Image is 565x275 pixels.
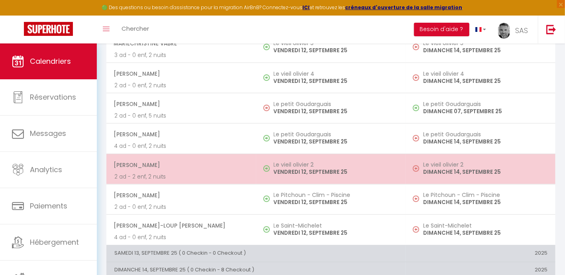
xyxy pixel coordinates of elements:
th: 2025 [406,246,555,261]
span: [PERSON_NAME] [114,157,248,173]
span: Calendriers [30,56,71,66]
h5: Le vieil olivier 2 [423,161,547,168]
span: [PERSON_NAME] [114,127,248,142]
span: Paiements [30,201,67,211]
a: ICI [303,4,310,11]
h5: Le Saint-Michelet [423,222,547,229]
img: NO IMAGE [413,105,419,111]
a: créneaux d'ouverture de la salle migration [345,4,463,11]
p: 2 ad - 0 enf, 2 nuits [114,203,248,211]
span: Hébergement [30,237,79,247]
span: Réservations [30,92,76,102]
img: NO IMAGE [413,226,419,233]
p: 4 ad - 0 enf, 2 nuits [114,233,248,242]
h5: Le vieil olivier 2 [274,161,398,168]
img: logout [546,24,556,34]
button: Besoin d'aide ? [414,23,469,36]
img: NO IMAGE [413,75,419,81]
p: DIMANCHE 14, SEPTEMBRE 25 [423,77,547,85]
p: DIMANCHE 14, SEPTEMBRE 25 [423,229,547,237]
span: [PERSON_NAME] [114,96,248,112]
span: Analytics [30,165,62,175]
h5: Le vieil olivier 4 [274,71,398,77]
p: VENDREDI 12, SEPTEMBRE 25 [274,229,398,237]
h5: Le petit Goudarguais [423,131,547,137]
p: 4 ad - 0 enf, 2 nuits [114,142,248,150]
span: [PERSON_NAME] [114,66,248,81]
a: ... SAS [492,16,538,43]
p: VENDREDI 12, SEPTEMBRE 25 [274,137,398,146]
img: Super Booking [24,22,73,36]
p: VENDREDI 12, SEPTEMBRE 25 [274,107,398,116]
h5: Le Pitchoun - Clim - Piscine [274,192,398,198]
p: DIMANCHE 07, SEPTEMBRE 25 [423,107,547,116]
img: ... [498,23,510,39]
p: VENDREDI 12, SEPTEMBRE 25 [274,168,398,176]
p: VENDREDI 12, SEPTEMBRE 25 [274,198,398,206]
h5: Le Saint-Michelet [274,222,398,229]
p: DIMANCHE 14, SEPTEMBRE 25 [423,137,547,146]
h5: Le vieil olivier 4 [423,71,547,77]
img: NO IMAGE [413,135,419,141]
h5: Le petit Goudarguais [423,101,547,107]
h5: Le petit Goudarguais [274,131,398,137]
th: SAMEDI 13, SEPTEMBRE 25 ( 0 Checkin - 0 Checkout ) [106,246,406,261]
h5: Le Pitchoun - Clim - Piscine [423,192,547,198]
img: NO IMAGE [413,196,419,202]
img: NO IMAGE [413,44,419,50]
h5: Le petit Goudarguais [274,101,398,107]
span: SAS [515,26,528,35]
span: [PERSON_NAME]-loup [PERSON_NAME] [114,218,248,233]
img: NO IMAGE [263,105,270,111]
p: DIMANCHE 14, SEPTEMBRE 25 [423,198,547,206]
img: NO IMAGE [413,165,419,172]
span: Messages [30,128,66,138]
p: 3 ad - 0 enf, 2 nuits [114,51,248,59]
a: Chercher [116,16,155,43]
p: VENDREDI 12, SEPTEMBRE 25 [274,77,398,85]
p: 2 ad - 0 enf, 5 nuits [114,112,248,120]
p: 2 ad - 0 enf, 2 nuits [114,81,248,90]
button: Ouvrir le widget de chat LiveChat [6,3,30,27]
p: VENDREDI 12, SEPTEMBRE 25 [274,46,398,55]
p: DIMANCHE 14, SEPTEMBRE 25 [423,168,547,176]
p: DIMANCHE 14, SEPTEMBRE 25 [423,46,547,55]
p: 2 ad - 2 enf, 2 nuits [114,173,248,181]
span: Chercher [122,24,149,33]
span: [PERSON_NAME] [114,188,248,203]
